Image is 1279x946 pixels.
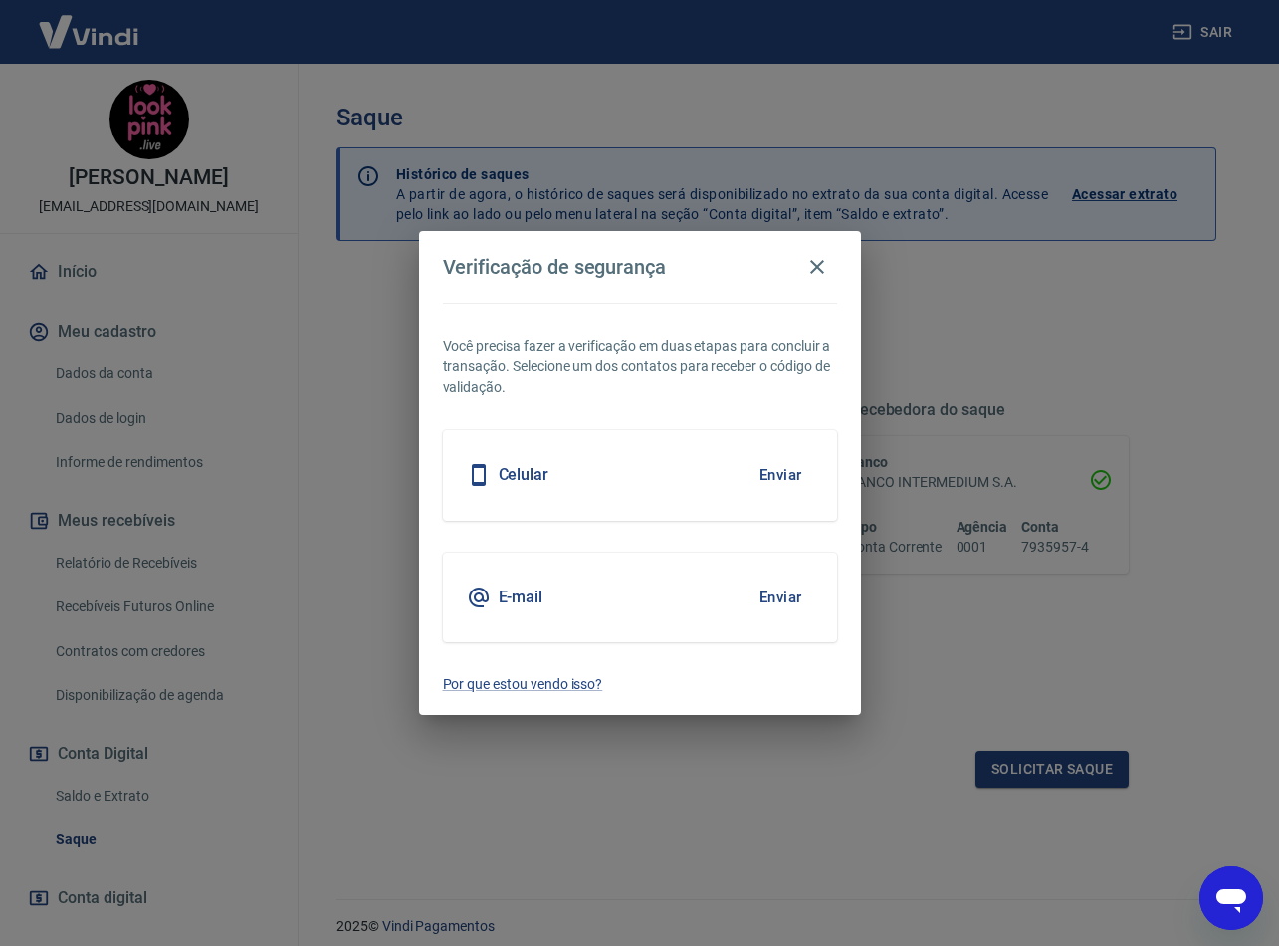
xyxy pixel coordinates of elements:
button: Enviar [748,454,813,496]
iframe: Botão para abrir a janela de mensagens [1199,866,1263,930]
a: Por que estou vendo isso? [443,674,837,695]
h5: E-mail [499,588,543,607]
h4: Verificação de segurança [443,255,667,279]
p: Você precisa fazer a verificação em duas etapas para concluir a transação. Selecione um dos conta... [443,336,837,398]
h5: Celular [499,465,549,485]
button: Enviar [748,577,813,618]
